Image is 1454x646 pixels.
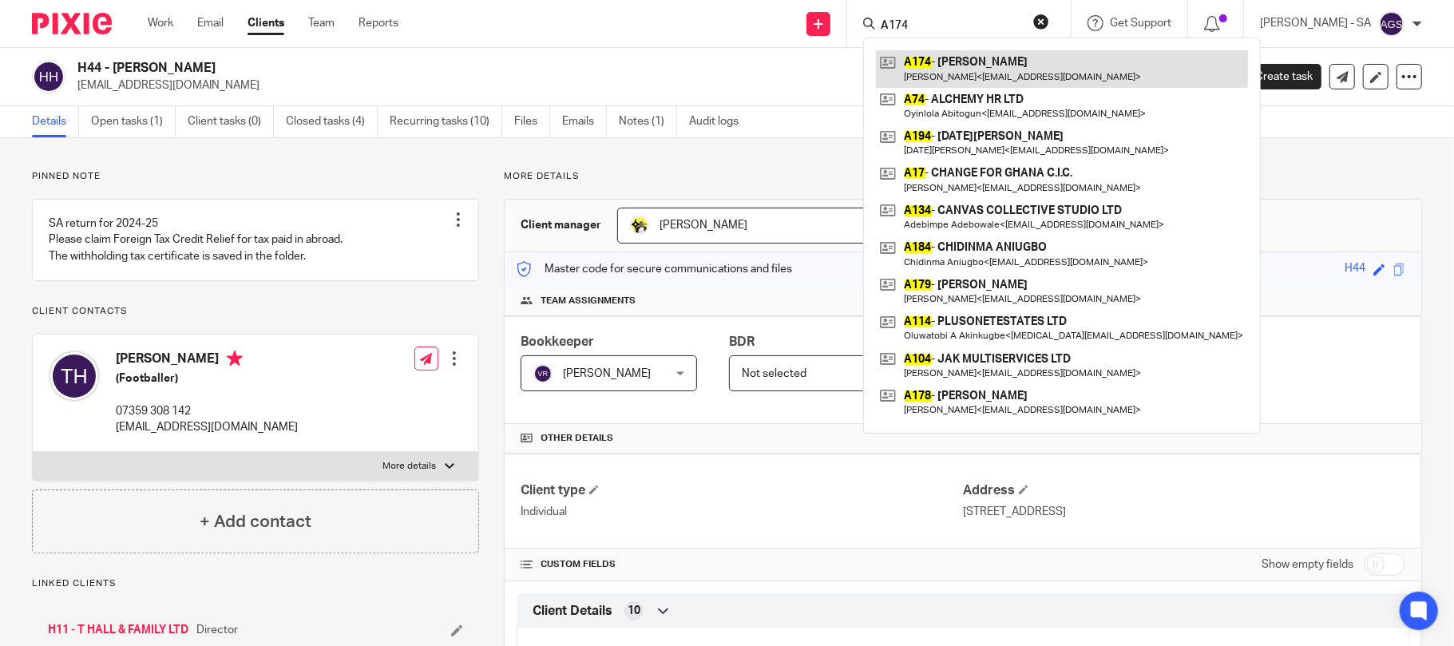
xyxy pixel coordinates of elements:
p: Linked clients [32,577,479,590]
a: Create task [1229,64,1321,89]
a: Notes (1) [619,106,677,137]
a: Recurring tasks (10) [390,106,502,137]
img: svg%3E [49,351,100,402]
h4: + Add contact [200,509,311,534]
p: Master code for secure communications and files [517,261,792,277]
h4: [PERSON_NAME] [116,351,298,371]
p: Client contacts [32,305,479,318]
p: Pinned note [32,170,479,183]
p: [EMAIL_ADDRESS][DOMAIN_NAME] [116,419,298,435]
p: More details [383,460,437,473]
h4: Address [963,482,1405,499]
span: Other details [541,432,613,445]
span: [PERSON_NAME] [563,368,651,379]
a: Closed tasks (4) [286,106,378,137]
a: Files [514,106,550,137]
a: Reports [359,15,398,31]
span: [PERSON_NAME] [660,220,747,231]
p: More details [504,170,1422,183]
i: Primary [227,351,243,367]
img: svg%3E [533,364,553,383]
span: Director [196,622,238,638]
a: Details [32,106,79,137]
a: Email [197,15,224,31]
h4: Client type [521,482,963,499]
a: Emails [562,106,607,137]
p: Individual [521,504,963,520]
button: Clear [1033,14,1049,30]
p: [STREET_ADDRESS] [963,504,1405,520]
span: Bookkeeper [521,335,594,348]
img: Carine-Starbridge.jpg [630,216,649,235]
a: Open tasks (1) [91,106,176,137]
p: [PERSON_NAME] - SA [1260,15,1371,31]
input: Search [879,19,1023,34]
div: H44 [1345,260,1365,279]
h3: Client manager [521,217,601,233]
h4: CUSTOM FIELDS [521,558,963,571]
span: Get Support [1110,18,1171,29]
a: Client tasks (0) [188,106,274,137]
span: BDR [729,335,755,348]
img: svg%3E [32,60,65,93]
a: Team [308,15,335,31]
p: 07359 308 142 [116,403,298,419]
p: [EMAIL_ADDRESS][DOMAIN_NAME] [77,77,1205,93]
h5: (Footballer) [116,371,298,386]
h2: H44 - [PERSON_NAME] [77,60,980,77]
a: Audit logs [689,106,751,137]
span: 10 [628,603,640,619]
a: H11 - T HALL & FAMILY LTD [48,622,188,638]
span: Not selected [742,368,806,379]
img: Pixie [32,13,112,34]
span: Team assignments [541,295,636,307]
a: Work [148,15,173,31]
span: Client Details [533,603,612,620]
img: svg%3E [1379,11,1404,37]
label: Show empty fields [1262,557,1353,573]
a: Clients [248,15,284,31]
